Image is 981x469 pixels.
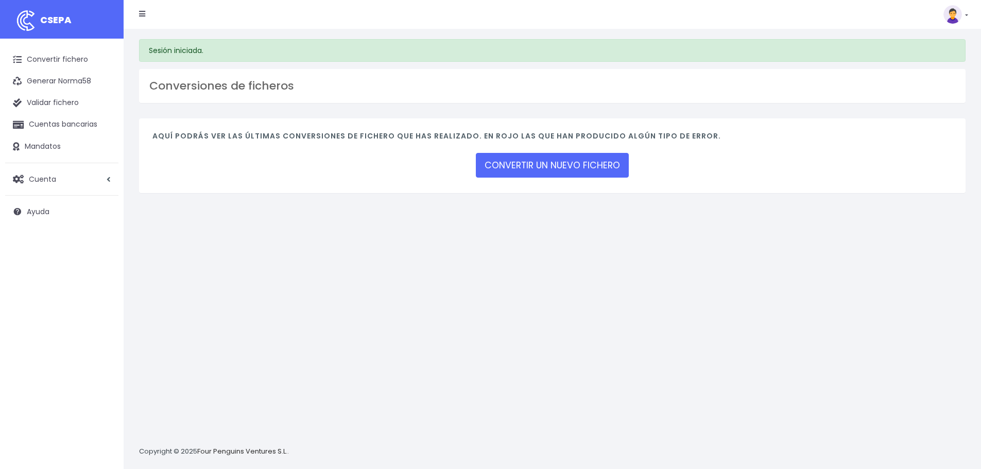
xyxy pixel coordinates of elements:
a: Validar fichero [5,92,118,114]
p: Copyright © 2025 . [139,446,289,457]
span: CSEPA [40,13,72,26]
span: Ayuda [27,206,49,217]
span: Cuenta [29,173,56,184]
img: profile [943,5,962,24]
a: Four Penguins Ventures S.L. [197,446,287,456]
a: Convertir fichero [5,49,118,71]
a: Ayuda [5,201,118,222]
a: Cuenta [5,168,118,190]
a: Cuentas bancarias [5,114,118,135]
a: Generar Norma58 [5,71,118,92]
h4: Aquí podrás ver las últimas conversiones de fichero que has realizado. En rojo las que han produc... [152,132,952,146]
div: Sesión iniciada. [139,39,966,62]
a: CONVERTIR UN NUEVO FICHERO [476,153,629,178]
a: Mandatos [5,136,118,158]
img: logo [13,8,39,33]
h3: Conversiones de ficheros [149,79,955,93]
